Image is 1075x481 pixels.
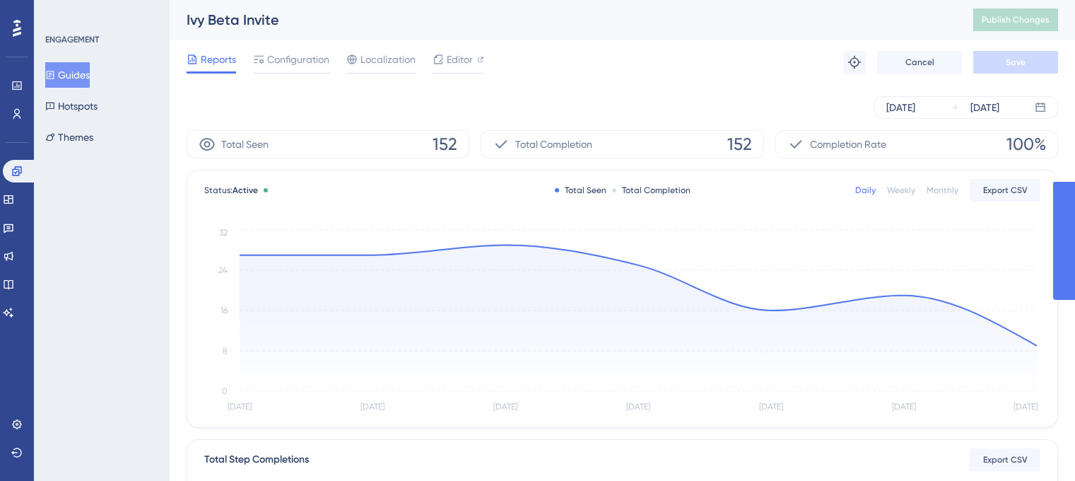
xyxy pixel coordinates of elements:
button: Cancel [877,51,962,74]
span: Total Seen [221,136,269,153]
button: Guides [45,62,90,88]
div: ENGAGEMENT [45,34,99,45]
span: Export CSV [983,185,1028,196]
span: Reports [201,51,236,68]
tspan: 16 [221,306,228,315]
tspan: [DATE] [626,402,650,412]
tspan: [DATE] [892,402,916,412]
tspan: 32 [219,228,228,238]
span: Publish Changes [982,14,1050,25]
span: Save [1006,57,1026,68]
div: Monthly [927,185,958,196]
tspan: 0 [222,386,228,396]
tspan: [DATE] [228,402,252,412]
div: [DATE] [886,99,915,116]
button: Themes [45,124,93,150]
span: Configuration [267,51,329,68]
button: Export CSV [970,448,1040,471]
iframe: UserGuiding AI Assistant Launcher [1016,425,1058,468]
div: Daily [855,185,876,196]
span: Localization [360,51,416,68]
tspan: 24 [218,265,228,275]
tspan: [DATE] [1014,402,1038,412]
button: Hotspots [45,93,98,119]
button: Export CSV [970,179,1040,202]
span: Total Completion [515,136,592,153]
tspan: [DATE] [360,402,384,412]
span: Export CSV [983,454,1028,465]
div: Ivy Beta Invite [187,10,938,30]
button: Save [973,51,1058,74]
button: Publish Changes [973,8,1058,31]
div: Total Seen [555,185,606,196]
span: 100% [1006,133,1046,156]
tspan: [DATE] [493,402,517,412]
tspan: 8 [223,346,228,356]
span: Editor [447,51,473,68]
div: Total Step Completions [204,451,309,468]
span: 152 [433,133,457,156]
div: Weekly [887,185,915,196]
div: Total Completion [612,185,691,196]
span: Active [233,185,258,195]
span: Status: [204,185,258,196]
span: 152 [727,133,752,156]
div: [DATE] [970,99,999,116]
span: Cancel [905,57,934,68]
tspan: [DATE] [759,402,783,412]
span: Completion Rate [810,136,886,153]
